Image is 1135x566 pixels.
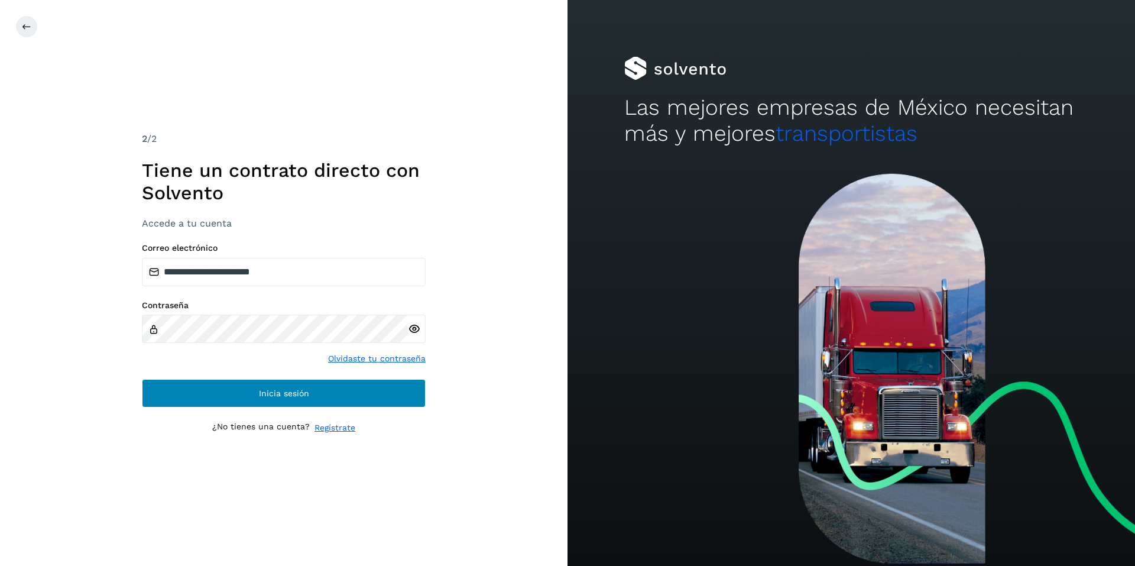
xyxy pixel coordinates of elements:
div: /2 [142,132,426,146]
span: 2 [142,133,147,144]
h2: Las mejores empresas de México necesitan más y mejores [624,95,1078,147]
h3: Accede a tu cuenta [142,218,426,229]
span: transportistas [776,121,917,146]
a: Olvidaste tu contraseña [328,352,426,365]
span: Inicia sesión [259,389,309,397]
label: Correo electrónico [142,243,426,253]
a: Regístrate [314,422,355,434]
label: Contraseña [142,300,426,311]
p: ¿No tienes una cuenta? [212,422,310,434]
h1: Tiene un contrato directo con Solvento [142,159,426,205]
button: Inicia sesión [142,379,426,407]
